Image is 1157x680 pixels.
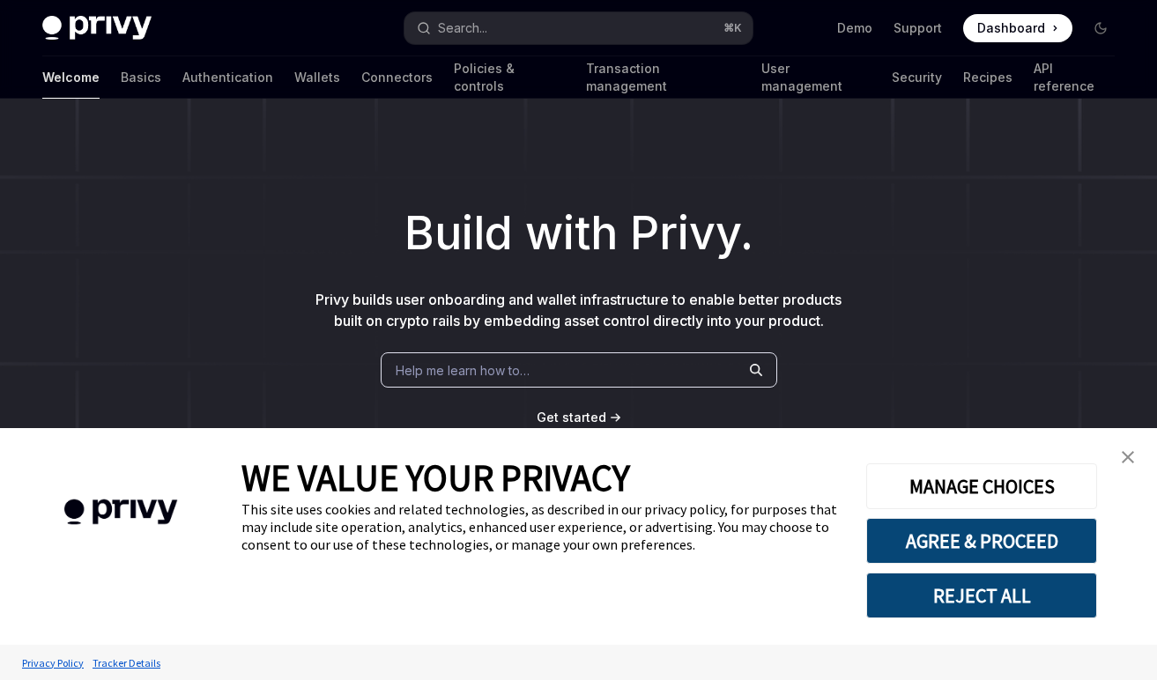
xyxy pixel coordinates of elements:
[18,647,88,678] a: Privacy Policy
[963,56,1012,99] a: Recipes
[586,56,740,99] a: Transaction management
[42,16,152,41] img: dark logo
[182,56,273,99] a: Authentication
[88,647,165,678] a: Tracker Details
[454,56,565,99] a: Policies & controls
[294,56,340,99] a: Wallets
[404,12,753,44] button: Search...⌘K
[866,518,1097,564] button: AGREE & PROCEED
[866,573,1097,618] button: REJECT ALL
[1087,14,1115,42] button: Toggle dark mode
[866,463,1097,509] button: MANAGE CHOICES
[315,291,842,329] span: Privy builds user onboarding and wallet infrastructure to enable better products built on crypto ...
[892,56,942,99] a: Security
[977,19,1045,37] span: Dashboard
[241,455,630,500] span: WE VALUE YOUR PRIVACY
[26,474,215,551] img: company logo
[361,56,433,99] a: Connectors
[1034,56,1115,99] a: API reference
[761,56,871,99] a: User management
[438,18,487,39] div: Search...
[1110,440,1146,475] a: close banner
[42,56,100,99] a: Welcome
[537,409,606,426] a: Get started
[121,56,161,99] a: Basics
[837,19,872,37] a: Demo
[241,500,840,553] div: This site uses cookies and related technologies, as described in our privacy policy, for purposes...
[723,21,742,35] span: ⌘ K
[963,14,1072,42] a: Dashboard
[894,19,942,37] a: Support
[396,361,530,380] span: Help me learn how to…
[1122,451,1134,463] img: close banner
[537,410,606,425] span: Get started
[28,199,1129,268] h1: Build with Privy.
